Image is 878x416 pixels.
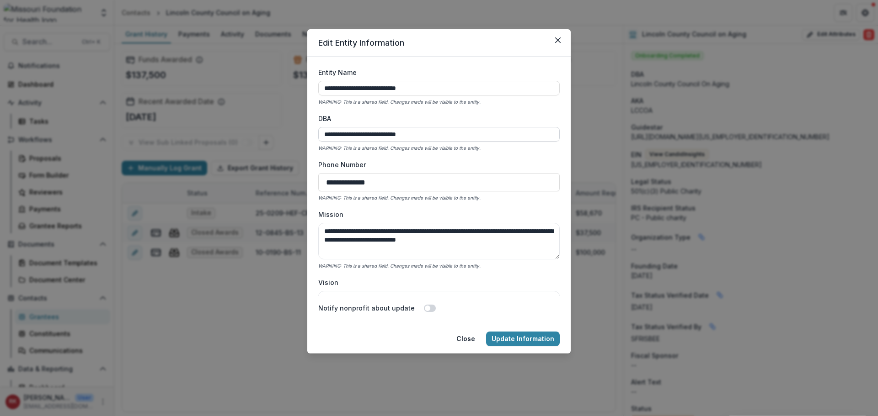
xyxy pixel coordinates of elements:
label: Notify nonprofit about update [318,303,415,313]
i: WARNING: This is a shared field. Changes made will be visible to the entity. [318,99,481,105]
i: WARNING: This is a shared field. Changes made will be visible to the entity. [318,263,481,269]
label: Vision [318,278,554,287]
label: DBA [318,114,554,123]
button: Close [551,33,565,47]
i: WARNING: This is a shared field. Changes made will be visible to the entity. [318,145,481,151]
label: Entity Name [318,68,554,77]
button: Update Information [486,332,560,346]
label: Mission [318,210,554,219]
i: WARNING: This is a shared field. Changes made will be visible to the entity. [318,195,481,200]
header: Edit Entity Information [307,29,571,57]
label: Phone Number [318,160,554,169]
button: Close [451,332,481,346]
